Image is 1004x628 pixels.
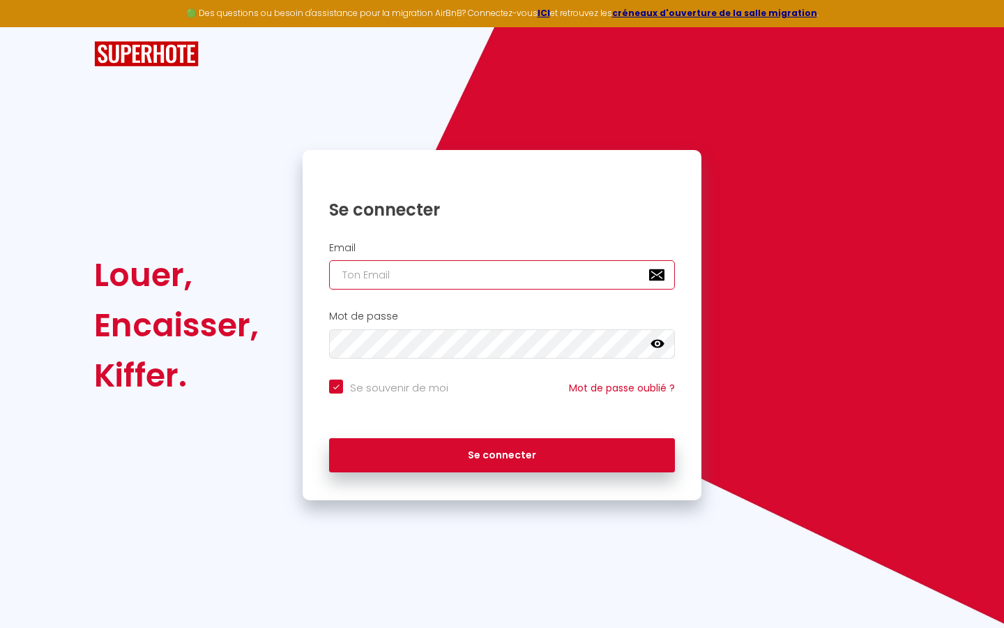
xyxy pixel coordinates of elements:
[329,242,675,254] h2: Email
[94,300,259,350] div: Encaisser,
[94,350,259,401] div: Kiffer.
[612,7,817,19] a: créneaux d'ouverture de la salle migration
[94,250,259,300] div: Louer,
[569,381,675,395] a: Mot de passe oublié ?
[329,260,675,290] input: Ton Email
[538,7,550,19] a: ICI
[329,438,675,473] button: Se connecter
[329,199,675,220] h1: Se connecter
[94,41,199,67] img: SuperHote logo
[11,6,53,47] button: Ouvrir le widget de chat LiveChat
[329,311,675,322] h2: Mot de passe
